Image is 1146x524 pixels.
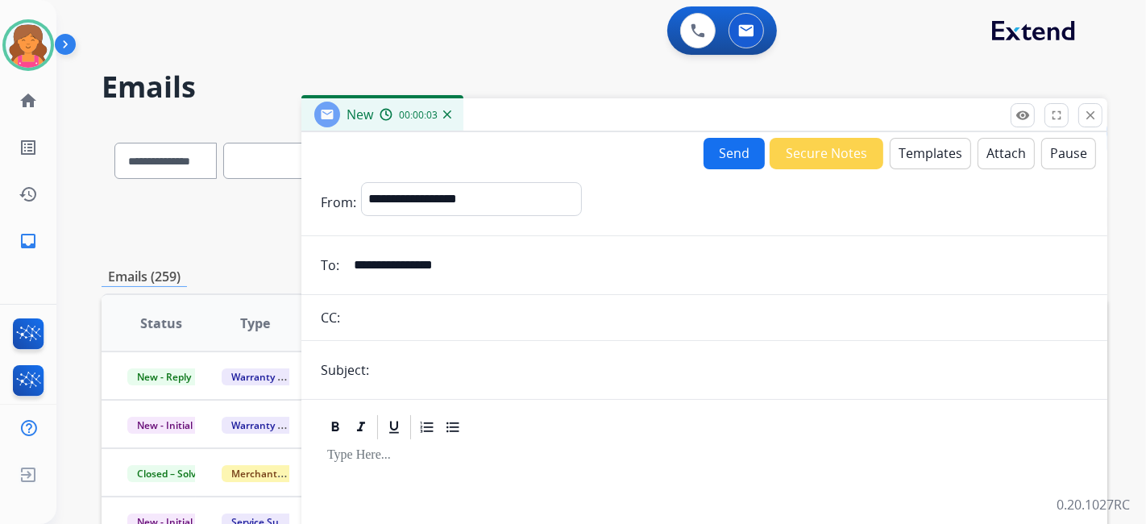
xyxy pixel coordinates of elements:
[6,23,51,68] img: avatar
[102,71,1107,103] h2: Emails
[241,314,271,333] span: Type
[19,91,38,110] mat-icon: home
[127,368,201,385] span: New - Reply
[1083,108,1098,123] mat-icon: close
[222,465,315,482] span: Merchant Team
[19,185,38,204] mat-icon: history
[127,417,202,434] span: New - Initial
[770,138,883,169] button: Secure Notes
[102,267,187,287] p: Emails (259)
[222,368,305,385] span: Warranty Ops
[321,256,339,275] p: To:
[441,415,465,439] div: Bullet List
[347,106,373,123] span: New
[321,308,340,327] p: CC:
[19,231,38,251] mat-icon: inbox
[321,193,356,212] p: From:
[19,138,38,157] mat-icon: list_alt
[1057,495,1130,514] p: 0.20.1027RC
[222,417,305,434] span: Warranty Ops
[890,138,971,169] button: Templates
[323,415,347,439] div: Bold
[321,360,369,380] p: Subject:
[127,465,217,482] span: Closed – Solved
[140,314,182,333] span: Status
[1015,108,1030,123] mat-icon: remove_red_eye
[349,415,373,439] div: Italic
[1041,138,1096,169] button: Pause
[1049,108,1064,123] mat-icon: fullscreen
[382,415,406,439] div: Underline
[704,138,765,169] button: Send
[415,415,439,439] div: Ordered List
[399,109,438,122] span: 00:00:03
[978,138,1035,169] button: Attach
